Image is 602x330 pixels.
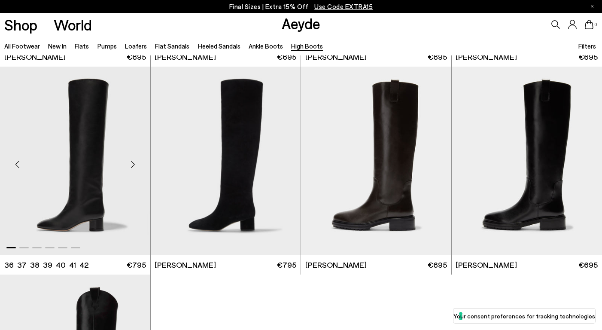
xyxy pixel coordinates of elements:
[428,52,447,62] span: €695
[43,260,52,270] li: 39
[155,52,216,62] span: [PERSON_NAME]
[127,260,146,270] span: €795
[151,255,301,275] a: [PERSON_NAME] €795
[56,260,66,270] li: 40
[229,1,373,12] p: Final Sizes | Extra 15% Off
[291,42,323,50] a: High Boots
[48,42,67,50] a: New In
[127,52,146,62] span: €695
[54,17,92,32] a: World
[301,255,451,275] a: [PERSON_NAME] €695
[97,42,117,50] a: Pumps
[30,260,40,270] li: 38
[75,42,89,50] a: Flats
[69,260,76,270] li: 41
[151,67,301,255] div: 1 / 6
[314,3,373,10] span: Navigate to /collections/ss25-final-sizes
[585,20,593,29] a: 0
[578,42,596,50] span: Filters
[305,52,367,62] span: [PERSON_NAME]
[198,42,240,50] a: Heeled Sandals
[593,22,598,27] span: 0
[151,67,301,255] img: Willa Suede Over-Knee Boots
[578,52,598,62] span: €695
[282,14,320,32] a: Aeyde
[4,152,30,177] div: Previous slide
[125,42,147,50] a: Loafers
[4,52,66,62] span: [PERSON_NAME]
[453,309,595,323] button: Your consent preferences for tracking technologies
[277,52,296,62] span: €695
[120,152,146,177] div: Next slide
[578,260,598,270] span: €695
[277,260,296,270] span: €795
[428,260,447,270] span: €695
[301,47,451,67] a: [PERSON_NAME] €695
[17,260,27,270] li: 37
[456,52,517,62] span: [PERSON_NAME]
[453,312,595,321] label: Your consent preferences for tracking technologies
[4,17,37,32] a: Shop
[155,42,189,50] a: Flat Sandals
[456,260,517,270] span: [PERSON_NAME]
[4,260,14,270] li: 36
[301,67,451,255] img: Henry Knee-High Boots
[305,260,367,270] span: [PERSON_NAME]
[249,42,283,50] a: Ankle Boots
[151,47,301,67] a: [PERSON_NAME] €695
[155,260,216,270] span: [PERSON_NAME]
[79,260,88,270] li: 42
[4,42,40,50] a: All Footwear
[4,260,86,270] ul: variant
[151,67,301,255] a: Next slide Previous slide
